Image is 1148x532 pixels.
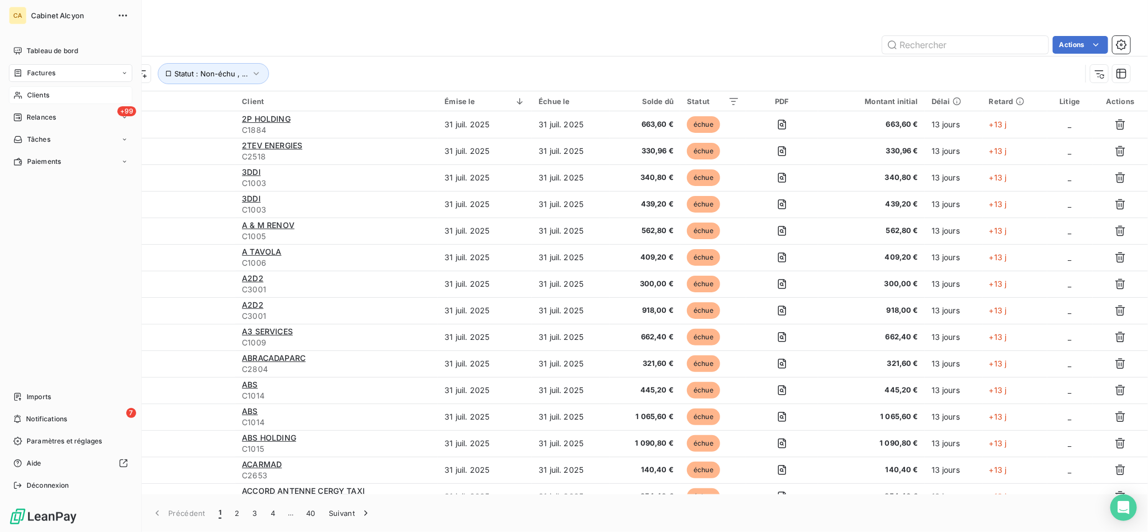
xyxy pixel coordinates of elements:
td: 31 juil. 2025 [532,430,609,457]
span: C1015 [242,443,431,454]
button: 3 [246,502,264,525]
div: Délai [932,97,976,106]
span: +13 j [989,173,1007,182]
span: _ [1068,332,1072,342]
td: 31 juil. 2025 [532,271,609,297]
td: 13 jours [925,430,982,457]
span: 445,20 € [825,385,918,396]
span: échue [687,488,720,505]
span: C1003 [242,204,431,215]
span: ACARMAD [242,459,282,469]
td: 13 jours [925,218,982,244]
span: 409,20 € [825,252,918,263]
span: ABS [242,380,257,389]
td: 31 juil. 2025 [532,350,609,377]
td: 31 juil. 2025 [438,244,532,271]
td: 13 jours [925,457,982,483]
span: C1003 [242,178,431,189]
span: C3001 [242,284,431,295]
span: A2D2 [242,273,263,283]
span: 300,00 € [825,278,918,290]
span: 562,80 € [825,225,918,236]
span: échue [687,249,720,266]
span: Factures [27,68,55,78]
span: 439,20 € [825,199,918,210]
span: _ [1068,438,1072,448]
span: 918,00 € [617,305,674,316]
span: 330,96 € [825,146,918,157]
a: Tâches [9,131,132,148]
a: Paramètres et réglages [9,432,132,450]
td: 13 jours [925,483,982,510]
td: 31 juil. 2025 [438,324,532,350]
span: _ [1068,173,1072,182]
td: 13 jours [925,297,982,324]
span: +13 j [989,412,1007,421]
span: +13 j [989,438,1007,448]
span: A2D2 [242,300,263,309]
span: +13 j [989,226,1007,235]
span: échue [687,223,720,239]
span: 663,60 € [617,119,674,130]
span: 254,40 € [617,491,674,502]
td: 31 juil. 2025 [438,164,532,191]
span: ABS HOLDING [242,433,296,442]
button: Précédent [145,502,212,525]
td: 31 juil. 2025 [438,138,532,164]
img: Logo LeanPay [9,508,77,525]
div: Litige [1054,97,1085,106]
span: échue [687,462,720,478]
span: 1 065,60 € [617,411,674,422]
td: 31 juil. 2025 [532,218,609,244]
div: Montant initial [825,97,918,106]
span: ABS [242,406,257,416]
span: 321,60 € [825,358,918,369]
span: A & M RENOV [242,220,294,230]
span: Notifications [26,414,67,424]
a: Imports [9,388,132,406]
td: 31 juil. 2025 [438,297,532,324]
td: 31 juil. 2025 [532,404,609,430]
span: Clients [27,90,49,100]
span: C1884 [242,125,431,136]
button: Actions [1053,36,1108,54]
span: 2TEV ENERGIES [242,141,302,150]
td: 31 juil. 2025 [438,483,532,510]
div: Retard [989,97,1041,106]
span: _ [1068,412,1072,421]
span: C2804 [242,364,431,375]
div: Solde dû [617,97,674,106]
span: _ [1068,306,1072,315]
span: échue [687,116,720,133]
span: _ [1068,465,1072,474]
td: 31 juil. 2025 [438,457,532,483]
span: ABRACADAPARC [242,353,306,363]
td: 13 jours [925,244,982,271]
span: échue [687,382,720,399]
td: 31 juil. 2025 [532,457,609,483]
span: +13 j [989,306,1007,315]
td: 31 juil. 2025 [532,324,609,350]
td: 31 juil. 2025 [532,377,609,404]
span: … [282,504,299,522]
span: Tâches [27,135,50,144]
span: C1014 [242,417,431,428]
button: 2 [228,502,246,525]
span: Cabinet Alcyon [31,11,111,20]
span: Paramètres et réglages [27,436,102,446]
span: échue [687,355,720,372]
span: 439,20 € [617,199,674,210]
td: 13 jours [925,377,982,404]
span: Aide [27,458,42,468]
span: +13 j [989,332,1007,342]
span: 321,60 € [617,358,674,369]
td: 31 juil. 2025 [532,191,609,218]
td: 13 jours [925,191,982,218]
span: échue [687,276,720,292]
span: +99 [117,106,136,116]
td: 31 juil. 2025 [438,111,532,138]
td: 13 jours [925,164,982,191]
td: 31 juil. 2025 [532,164,609,191]
span: Tableau de bord [27,46,78,56]
span: échue [687,409,720,425]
